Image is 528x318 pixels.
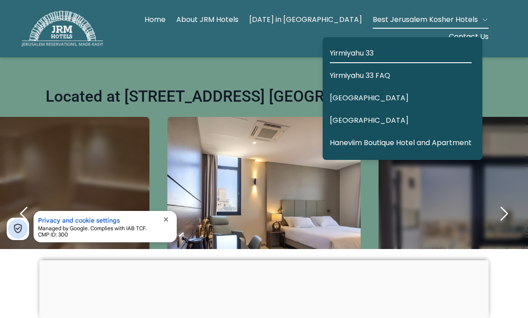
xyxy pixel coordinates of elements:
[330,67,472,86] a: Yirmiyahu 33 FAQ
[9,198,39,229] button: previous
[449,29,489,45] a: Contact Us
[330,44,472,63] a: Yirmiyahu 33
[373,12,489,28] button: Best Jerusalem Kosher Hotels
[39,260,489,316] iframe: Advertisement
[249,12,362,28] a: [DATE] in [GEOGRAPHIC_DATA]
[145,12,166,28] a: Home
[330,134,472,153] a: Haneviim Boutique Hotel and Apartment
[330,112,472,130] a: [GEOGRAPHIC_DATA]
[176,12,238,28] a: About JRM Hotels
[46,87,421,106] h1: Located at [STREET_ADDRESS] [GEOGRAPHIC_DATA]
[373,14,478,25] span: Best Jerusalem Kosher Hotels
[330,89,472,108] a: [GEOGRAPHIC_DATA]
[21,11,103,47] img: JRM Hotels
[489,198,519,229] button: next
